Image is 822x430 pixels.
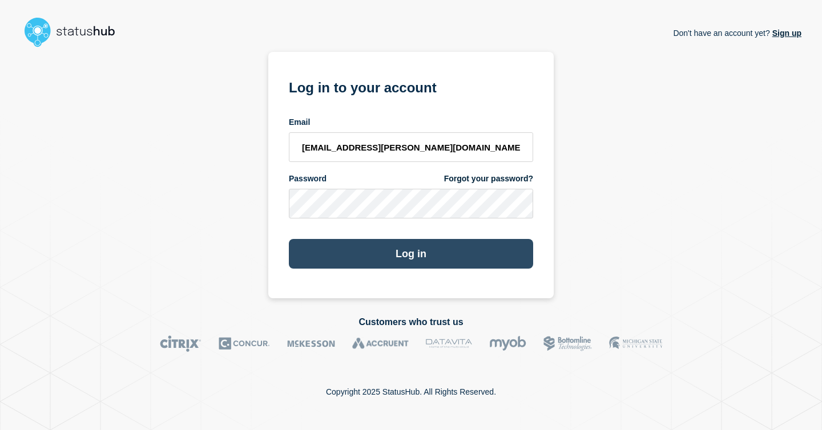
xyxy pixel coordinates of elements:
img: DataVita logo [426,335,472,352]
input: email input [289,132,533,162]
button: Log in [289,239,533,269]
img: Citrix logo [160,335,202,352]
img: Bottomline logo [543,335,592,352]
p: Don't have an account yet? [673,19,801,47]
img: McKesson logo [287,335,335,352]
img: Accruent logo [352,335,409,352]
img: MSU logo [609,335,662,352]
a: Forgot your password? [444,173,533,184]
a: Sign up [770,29,801,38]
input: password input [289,189,533,218]
h1: Log in to your account [289,76,533,97]
p: Copyright 2025 StatusHub. All Rights Reserved. [326,387,496,396]
img: myob logo [489,335,526,352]
span: Email [289,117,310,128]
img: StatusHub logo [21,14,129,50]
h2: Customers who trust us [21,317,801,327]
img: Concur logo [219,335,270,352]
span: Password [289,173,327,184]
